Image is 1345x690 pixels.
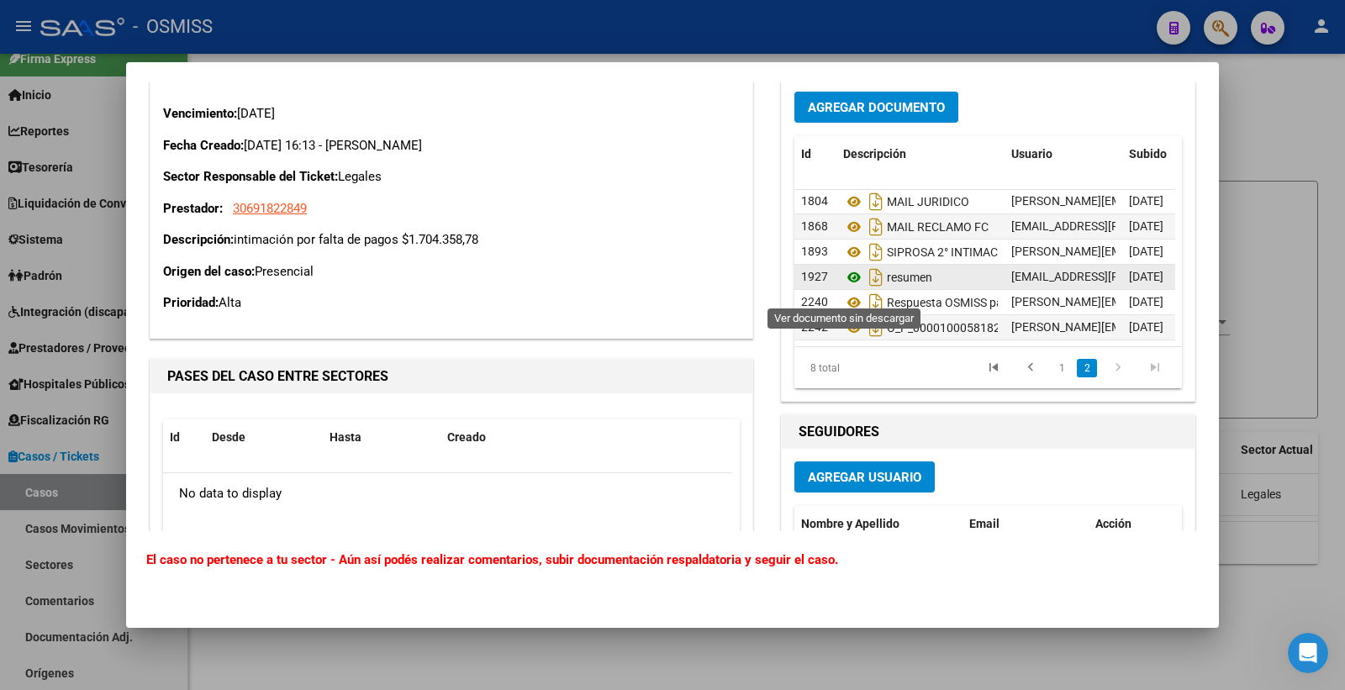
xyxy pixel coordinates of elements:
datatable-header-cell: Nombre y Apellido [794,506,963,542]
div: 1868 [801,217,830,236]
div: 8 total [794,347,870,389]
span: 30691822849 [233,201,307,216]
h1: SEGUIDORES [799,422,1178,442]
strong: Prioridad: [163,295,219,310]
p: [DATE] 16:13 - [PERSON_NAME] [163,136,740,155]
span: Descripción [843,147,906,161]
datatable-header-cell: Usuario [1005,136,1122,172]
iframe: Intercom live chat [1288,633,1328,673]
span: MAIL RECLAMO FC [887,220,989,234]
li: page 2 [1074,354,1100,382]
strong: Vencimiento: [163,106,237,121]
div: 1893 [801,242,830,261]
span: Desde [212,430,245,444]
div: 1804 [801,192,830,211]
i: Descargar documento [865,289,887,316]
a: go to previous page [1015,359,1047,377]
div: 2242 [801,318,830,337]
datatable-header-cell: Id [163,419,205,456]
span: Creado [447,430,486,444]
span: Email [969,517,1000,530]
div: 2240 [801,292,830,312]
p: Presencial [163,262,740,282]
datatable-header-cell: Id [794,136,836,172]
a: 1 [1052,359,1072,377]
span: MAIL JURIDICO [887,195,969,208]
strong: Prestador: [163,201,223,216]
span: Alta [219,295,241,310]
a: go to last page [1139,359,1171,377]
span: Subido [1129,147,1167,161]
a: go to first page [978,359,1010,377]
span: Usuario [1011,147,1052,161]
datatable-header-cell: Email [963,506,1089,542]
div: 1927 [801,267,830,287]
datatable-header-cell: Descripción [836,136,1005,172]
button: Agregar Usuario [794,461,935,492]
a: 2 [1077,359,1097,377]
datatable-header-cell: Acción [1089,506,1173,542]
span: Id [801,147,811,161]
h1: PASES DEL CASO ENTRE SECTORES [167,366,736,387]
span: resumen [887,271,932,284]
strong: Fecha Creado: [163,138,244,153]
i: Descargar documento [865,314,887,341]
span: Hasta [330,430,361,444]
span: [DATE] [1129,270,1163,283]
datatable-header-cell: Subido [1122,136,1206,172]
span: Id [170,430,180,444]
span: [DATE] [1129,245,1163,258]
strong: Sector Responsable del Ticket: [163,169,338,184]
span: SIPROSA 2° INTIMACIÓN [887,245,1018,259]
i: Descargar documento [865,239,887,266]
strong: Descripción: [163,232,234,247]
datatable-header-cell: Creado [440,419,525,456]
div: No data to display [163,473,731,515]
p: [DATE] [163,104,740,124]
datatable-header-cell: Desde [205,419,323,456]
strong: Origen del caso: [163,264,255,279]
span: [DATE] [1129,194,1163,208]
i: Descargar documento [865,213,887,240]
span: Acción [1095,517,1131,530]
li: page 1 [1049,354,1074,382]
i: Descargar documento [865,188,887,215]
span: Agregar Usuario [808,470,921,485]
span: O_P_0000100058182 [887,321,1000,334]
p: Legales [163,167,740,187]
a: go to next page [1102,359,1134,377]
datatable-header-cell: Hasta [323,419,440,456]
button: Agregar Documento [794,92,958,123]
span: [DATE] [1129,295,1163,308]
span: [DATE] [1129,219,1163,233]
span: [DATE] [1129,320,1163,334]
p: intimación por falta de pagos $1.704.358,78 [163,230,740,250]
i: Descargar documento [865,264,887,291]
span: Respuesta OSMISS parte 1 [887,296,1026,309]
span: Nombre y Apellido [801,517,899,530]
b: El caso no pertenece a tu sector - Aún así podés realizar comentarios, subir documentación respal... [146,552,838,567]
span: Agregar Documento [808,100,945,115]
